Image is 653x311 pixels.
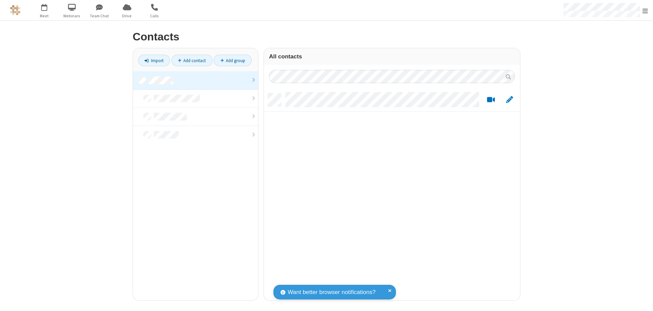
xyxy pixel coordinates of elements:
span: Want better browser notifications? [288,288,375,297]
h3: All contacts [269,53,515,60]
iframe: Chat [636,293,648,306]
img: QA Selenium DO NOT DELETE OR CHANGE [10,5,20,15]
a: Add contact [171,55,213,66]
button: Edit [503,96,516,104]
h2: Contacts [133,31,520,43]
div: grid [264,88,520,300]
span: Drive [114,13,140,19]
a: Import [138,55,170,66]
span: Team Chat [87,13,112,19]
button: Start a video meeting [484,96,498,104]
a: Add group [214,55,252,66]
span: Meet [32,13,57,19]
span: Calls [142,13,167,19]
span: Webinars [59,13,85,19]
